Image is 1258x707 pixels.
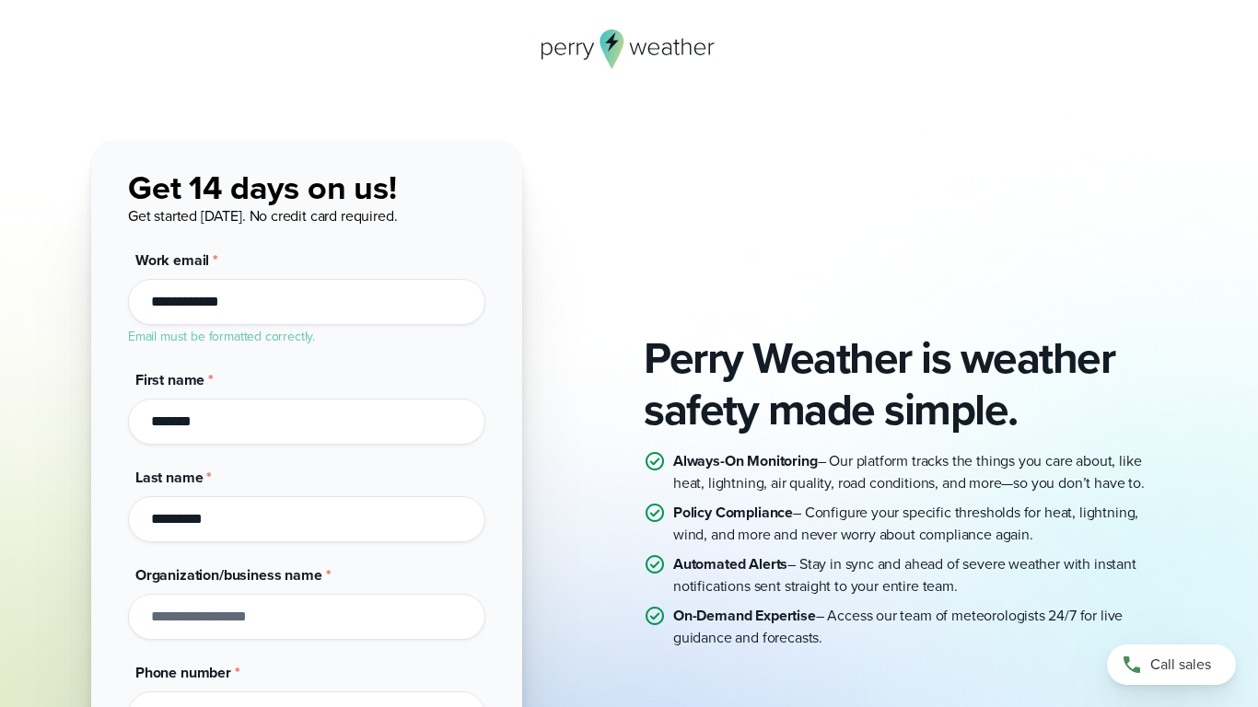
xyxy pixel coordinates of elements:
[1107,644,1236,685] a: Call sales
[135,249,209,271] span: Work email
[673,502,793,523] strong: Policy Compliance
[135,662,231,683] span: Phone number
[128,327,315,346] label: Email must be formatted correctly.
[673,450,1167,494] p: – Our platform tracks the things you care about, like heat, lightning, air quality, road conditio...
[135,369,204,390] span: First name
[673,450,818,471] strong: Always-On Monitoring
[135,564,322,585] span: Organization/business name
[1150,654,1211,676] span: Call sales
[673,605,816,626] strong: On-Demand Expertise
[673,553,1167,597] p: – Stay in sync and ahead of severe weather with instant notifications sent straight to your entir...
[673,502,1167,546] p: – Configure your specific thresholds for heat, lightning, wind, and more and never worry about co...
[673,553,787,574] strong: Automated Alerts
[128,163,397,212] span: Get 14 days on us!
[644,332,1167,435] h2: Perry Weather is weather safety made simple.
[135,467,203,488] span: Last name
[673,605,1167,649] p: – Access our team of meteorologists 24/7 for live guidance and forecasts.
[128,205,397,226] span: Get started [DATE]. No credit card required.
